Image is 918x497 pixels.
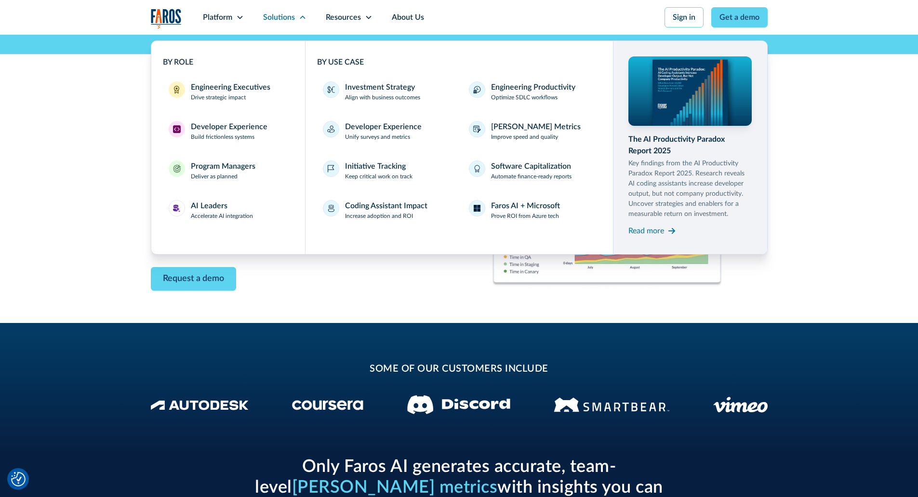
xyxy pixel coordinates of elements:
[317,115,455,147] a: Developer ExperienceUnify surveys and metrics
[292,479,498,496] span: [PERSON_NAME] metrics
[345,161,406,172] div: Initiative Tracking
[628,159,752,219] p: Key findings from the AI Productivity Paradox Report 2025. Research reveals AI coding assistants ...
[317,194,455,226] a: Coding Assistant ImpactIncrease adoption and ROI
[191,81,270,93] div: Engineering Executives
[711,7,768,27] a: Get a demo
[463,155,601,187] a: Software CapitalizationAutomate finance-ready reports
[163,115,294,147] a: Developer ExperienceDeveloper ExperienceBuild frictionless systems
[191,93,246,102] p: Drive strategic impact
[191,172,238,181] p: Deliver as planned
[491,81,575,93] div: Engineering Productivity
[191,161,255,172] div: Program Managers
[491,200,560,212] div: Faros AI + Microsoft
[203,12,232,23] div: Platform
[345,81,415,93] div: Investment Strategy
[151,400,249,410] img: Autodesk Logo
[173,165,181,173] img: Program Managers
[345,172,412,181] p: Keep critical work on track
[463,194,601,226] a: Faros AI + MicrosoftProve ROI from Azure tech
[151,9,182,28] img: Logo of the analytics and reporting company Faros.
[11,472,26,486] button: Cookie Settings
[151,9,182,28] a: home
[317,155,455,187] a: Initiative TrackingKeep critical work on track
[628,56,752,239] a: The AI Productivity Paradox Report 2025Key findings from the AI Productivity Paradox Report 2025....
[463,76,601,107] a: Engineering ProductivityOptimize SDLC workflows
[292,400,363,410] img: Coursera Logo
[665,7,704,27] a: Sign in
[491,121,581,133] div: [PERSON_NAME] Metrics
[191,212,253,220] p: Accelerate AI integration
[263,12,295,23] div: Solutions
[554,396,669,414] img: Smartbear Logo
[11,472,26,486] img: Revisit consent button
[173,204,181,212] img: AI Leaders
[191,200,227,212] div: AI Leaders
[628,225,664,237] div: Read more
[317,76,455,107] a: Investment StrategyAlign with business outcomes
[491,212,559,220] p: Prove ROI from Azure tech
[163,76,294,107] a: Engineering ExecutivesEngineering ExecutivesDrive strategic impact
[151,267,236,291] a: Contact Modal
[407,395,510,414] img: Discord logo
[345,121,422,133] div: Developer Experience
[345,133,410,141] p: Unify surveys and metrics
[345,93,420,102] p: Align with business outcomes
[173,86,181,94] img: Engineering Executives
[163,194,294,226] a: AI LeadersAI LeadersAccelerate AI integration
[345,212,413,220] p: Increase adoption and ROI
[491,133,558,141] p: Improve speed and quality
[491,172,572,181] p: Automate finance-ready reports
[228,362,691,376] h2: some of our customers include
[191,121,267,133] div: Developer Experience
[151,35,768,255] nav: Solutions
[326,12,361,23] div: Resources
[163,56,294,68] div: BY ROLE
[628,134,752,157] div: The AI Productivity Paradox Report 2025
[491,161,571,172] div: Software Capitalization
[713,397,768,413] img: Vimeo logo
[345,200,427,212] div: Coding Assistant Impact
[191,133,254,141] p: Build frictionless systems
[163,155,294,187] a: Program ManagersProgram ManagersDeliver as planned
[173,125,181,133] img: Developer Experience
[491,93,558,102] p: Optimize SDLC workflows
[463,115,601,147] a: [PERSON_NAME] MetricsImprove speed and quality
[317,56,601,68] div: BY USE CASE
